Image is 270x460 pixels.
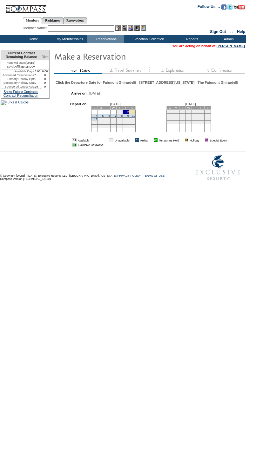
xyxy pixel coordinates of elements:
[1,69,35,73] td: Available Days:
[210,138,227,142] td: Special Event
[54,67,102,74] img: step1_state2.gif
[78,143,104,147] td: Exclusive Getaways
[134,110,135,114] a: 3
[35,69,41,73] td: 5.00
[210,30,226,34] a: Sign Out
[1,60,41,65] td: [DATE]
[122,25,127,31] img: View
[179,110,186,113] td: 3
[227,4,233,10] img: Follow us on Twitter
[128,25,133,31] img: Impersonate
[41,73,49,77] td: 0
[1,100,29,105] img: Turks & Caicos
[173,35,210,43] td: Reports
[159,138,179,142] td: Temporary Hold
[115,138,130,142] td: Unavailable
[109,138,113,142] td: 01
[166,110,173,113] td: 1
[230,30,233,34] span: ::
[179,120,186,124] td: 24
[192,113,198,117] td: 12
[123,110,129,114] td: 2
[143,174,165,177] a: TERMS OF USE
[173,106,179,109] td: M
[1,77,35,81] td: Primary Holiday Opt:
[24,25,48,31] div: Member Name:
[141,25,146,31] img: b_calculator.gif
[110,117,117,121] td: 14
[186,120,192,124] td: 25
[110,106,117,109] td: W
[72,138,76,142] td: 01
[104,117,110,121] td: 13
[192,110,198,113] td: 5
[140,138,148,142] td: Arrival
[221,6,226,10] a: Become our fan on Facebook
[192,117,198,120] td: 19
[186,113,192,117] td: 11
[59,102,88,134] td: Depart on:
[134,25,140,31] img: Reservations
[154,138,158,142] td: 01
[217,44,245,48] a: [PERSON_NAME]
[166,106,173,109] td: S
[35,85,41,89] td: 99
[102,67,149,74] img: step2_state1.gif
[102,114,104,117] a: 5
[135,138,139,142] td: 01
[132,114,135,117] a: 10
[185,102,196,106] span: [DATE]
[98,106,104,109] td: M
[35,73,41,77] td: 0
[98,124,104,128] td: 26
[117,124,123,128] td: 29
[179,113,186,117] td: 10
[121,114,123,117] a: 8
[185,138,188,142] td: 01
[166,117,173,120] td: 15
[123,124,129,128] td: 30
[186,106,192,109] td: W
[198,113,205,117] td: 13
[78,138,104,142] td: Available
[89,91,100,95] span: [DATE]
[72,143,76,147] td: 01
[131,139,134,142] img: i.gif
[189,152,246,184] img: Exclusive Resorts
[204,117,211,120] td: 21
[198,106,205,109] td: F
[173,110,179,113] td: 2
[150,139,153,142] img: i.gif
[129,121,136,124] td: 24
[3,90,38,94] a: Show Future Contracts
[204,106,211,109] td: S
[1,50,41,60] td: Current Contract Remaining Balance
[94,118,97,121] a: 11
[117,106,123,109] td: T
[186,117,192,120] td: 18
[124,35,173,43] td: Vacation Collection
[41,77,49,81] td: 0
[237,30,245,34] a: Help
[59,91,88,95] td: Arrive on:
[23,17,42,24] a: Members
[204,120,211,124] td: 28
[42,55,49,59] span: Disc.
[200,139,204,142] img: i.gif
[41,85,49,89] td: 0
[127,114,129,117] a: 9
[190,138,199,142] td: Holiday
[115,114,116,117] a: 7
[63,17,87,24] a: Reservations
[104,106,110,109] td: T
[1,65,41,69] td: Affiliate 15 Day
[192,106,198,109] td: T
[172,44,245,48] span: You are acting on behalf of:
[42,17,63,24] a: Residences
[108,114,110,117] a: 6
[6,61,26,65] span: Renewal Date:
[115,25,121,31] img: b_edit.gif
[1,81,35,85] td: Secondary Holiday Opt:
[117,174,141,177] a: PRIVACY POLICY
[98,117,104,121] td: 12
